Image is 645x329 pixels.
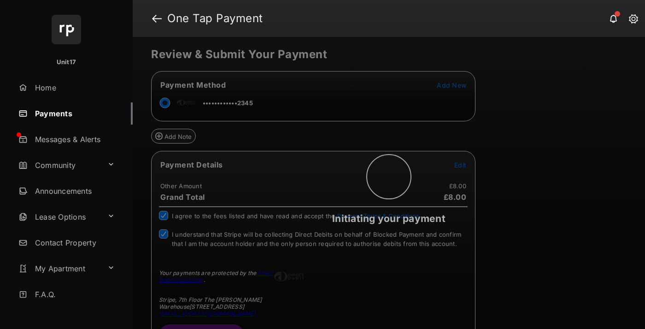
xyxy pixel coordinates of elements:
a: My Apartment [15,257,104,280]
span: Initiating your payment [332,213,446,224]
a: Home [15,77,133,99]
a: Contact Property [15,232,133,254]
img: svg+xml;base64,PHN2ZyB4bWxucz0iaHR0cDovL3d3dy53My5vcmcvMjAwMC9zdmciIHdpZHRoPSI2NCIgaGVpZ2h0PSI2NC... [52,15,81,44]
a: Announcements [15,180,133,202]
strong: One Tap Payment [167,13,263,24]
p: Unit17 [57,58,76,67]
a: F.A.Q. [15,283,133,305]
a: Messages & Alerts [15,128,133,150]
a: Payments [15,102,133,125]
a: Lease Options [15,206,104,228]
a: Community [15,154,104,176]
